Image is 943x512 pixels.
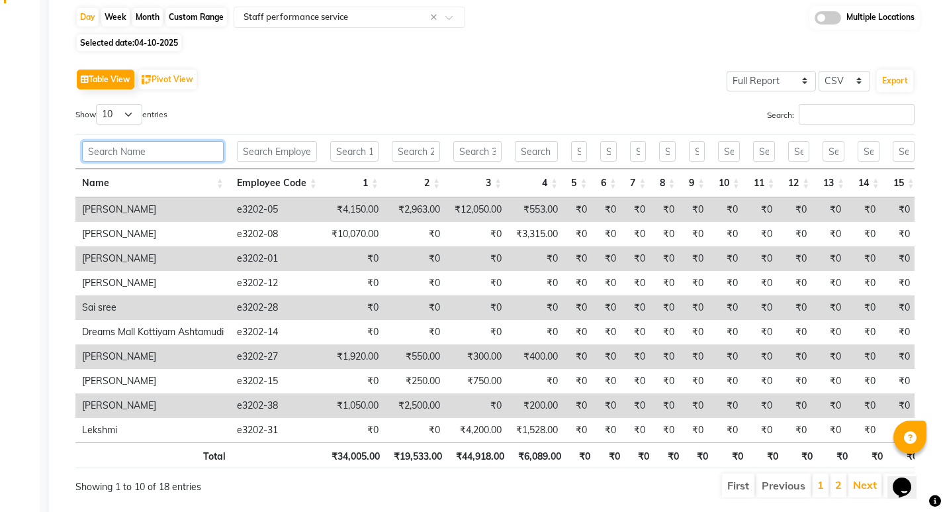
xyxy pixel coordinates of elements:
[230,418,324,442] td: e3202-31
[594,169,623,197] th: 6: activate to sort column ascending
[715,442,750,468] th: ₹0
[710,222,744,246] td: ₹0
[682,169,711,197] th: 9: activate to sort column ascending
[623,393,652,418] td: ₹0
[430,11,441,25] span: Clear all
[564,369,594,393] td: ₹0
[324,246,385,271] td: ₹0
[744,271,779,295] td: ₹0
[324,369,385,393] td: ₹0
[508,320,564,344] td: ₹0
[508,295,564,320] td: ₹0
[882,246,917,271] td: ₹0
[77,8,99,26] div: Day
[652,344,681,369] td: ₹0
[813,393,848,418] td: ₹0
[623,320,652,344] td: ₹0
[385,246,447,271] td: ₹0
[508,271,564,295] td: ₹0
[447,369,508,393] td: ₹750.00
[681,393,710,418] td: ₹0
[710,271,744,295] td: ₹0
[835,478,842,491] a: 2
[447,320,508,344] td: ₹0
[449,442,511,468] th: ₹44,918.00
[447,418,508,442] td: ₹4,200.00
[779,295,813,320] td: ₹0
[324,197,385,222] td: ₹4,150.00
[689,141,705,162] input: Search 9
[75,393,230,418] td: [PERSON_NAME]
[785,442,820,468] th: ₹0
[515,141,558,162] input: Search 4
[882,295,917,320] td: ₹0
[508,222,564,246] td: ₹3,315.00
[447,222,508,246] td: ₹0
[568,442,597,468] th: ₹0
[508,393,564,418] td: ₹200.00
[447,246,508,271] td: ₹0
[623,295,652,320] td: ₹0
[75,222,230,246] td: [PERSON_NAME]
[511,442,568,468] th: ₹6,089.00
[101,8,130,26] div: Week
[230,369,324,393] td: e3202-15
[819,442,854,468] th: ₹0
[889,442,924,468] th: ₹0
[386,442,449,468] th: ₹19,533.00
[385,271,447,295] td: ₹0
[813,320,848,344] td: ₹0
[779,344,813,369] td: ₹0
[77,70,134,89] button: Table View
[718,141,740,162] input: Search 10
[744,320,779,344] td: ₹0
[564,295,594,320] td: ₹0
[75,369,230,393] td: [PERSON_NAME]
[817,478,824,491] a: 1
[851,169,886,197] th: 14: activate to sort column ascending
[681,320,710,344] td: ₹0
[623,344,652,369] td: ₹0
[230,246,324,271] td: e3202-01
[453,141,502,162] input: Search 3
[385,369,447,393] td: ₹250.00
[710,369,744,393] td: ₹0
[230,320,324,344] td: e3202-14
[799,104,915,125] input: Search:
[848,222,882,246] td: ₹0
[324,344,385,369] td: ₹1,920.00
[710,197,744,222] td: ₹0
[813,246,848,271] td: ₹0
[230,222,324,246] td: e3202-08
[893,141,915,162] input: Search 15
[447,197,508,222] td: ₹12,050.00
[230,197,324,222] td: e3202-05
[681,295,710,320] td: ₹0
[681,344,710,369] td: ₹0
[324,295,385,320] td: ₹0
[848,418,882,442] td: ₹0
[882,393,917,418] td: ₹0
[324,442,386,468] th: ₹34,005.00
[744,344,779,369] td: ₹0
[564,418,594,442] td: ₹0
[779,320,813,344] td: ₹0
[623,246,652,271] td: ₹0
[744,222,779,246] td: ₹0
[385,222,447,246] td: ₹0
[324,169,385,197] th: 1: activate to sort column ascending
[230,271,324,295] td: e3202-12
[813,271,848,295] td: ₹0
[623,222,652,246] td: ₹0
[447,344,508,369] td: ₹300.00
[656,442,685,468] th: ₹0
[564,344,594,369] td: ₹0
[594,197,623,222] td: ₹0
[744,369,779,393] td: ₹0
[142,75,152,85] img: pivot.png
[779,271,813,295] td: ₹0
[230,344,324,369] td: e3202-27
[385,169,447,197] th: 2: activate to sort column ascending
[385,418,447,442] td: ₹0
[710,344,744,369] td: ₹0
